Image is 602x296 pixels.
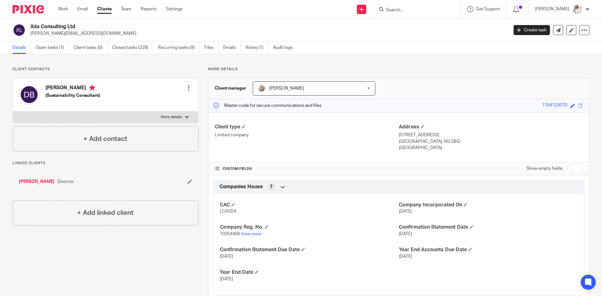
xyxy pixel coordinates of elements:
p: [PERSON_NAME][EMAIL_ADDRESS][DOMAIN_NAME] [30,30,504,37]
span: Companies House [219,184,263,190]
a: Emails [223,42,241,54]
a: Open tasks (1) [36,42,69,54]
span: [PERSON_NAME] [269,86,304,91]
a: Email [77,6,88,12]
a: Recurring tasks (9) [158,42,200,54]
h4: Client type [215,124,399,130]
i: Primary [89,85,95,91]
p: Client contacts [13,67,198,72]
p: [PERSON_NAME] [535,6,569,12]
p: More details [161,115,182,120]
h5: (Sustainability Consultant) [45,92,100,99]
span: [DATE] [399,209,412,214]
h4: Company Reg. No. [220,224,399,231]
span: Director [57,179,74,185]
a: Files [204,42,219,54]
span: [DATE] [220,277,233,281]
span: [DATE] [220,254,233,259]
a: Closed tasks (228) [112,42,153,54]
a: [PERSON_NAME] [19,179,54,185]
a: Details [13,42,31,54]
img: Pixie [13,5,44,13]
label: Show empty fields [526,165,562,172]
a: Clients [97,6,112,12]
h4: Confirmation Statement Due Date [220,247,399,253]
img: svg%3E [13,23,26,37]
img: IMG_7594.jpg [258,85,265,92]
span: [DATE] [399,254,412,259]
h4: CUSTOM FIELDS [215,166,399,171]
p: [GEOGRAPHIC_DATA], M3 5BQ [399,138,583,145]
h2: Xda Consulting Ltd [30,23,409,30]
a: Audit logs [273,42,297,54]
h4: Company Incorporated On [399,202,578,208]
h4: [PERSON_NAME] [45,85,100,92]
span: 10354408 [220,232,240,236]
p: Linked clients [13,161,198,166]
h4: CAC [220,202,399,208]
a: Reports [141,6,156,12]
a: Create task [514,25,550,35]
p: [GEOGRAPHIC_DATA] [399,145,583,151]
a: Team [121,6,131,12]
a: Notes (1) [246,42,268,54]
p: Master code for secure communications and files [213,102,321,109]
p: [STREET_ADDRESS] [399,132,583,138]
span: 7 [270,184,272,190]
h4: Address [399,124,583,130]
div: 1194123070 [542,102,567,109]
p: More details [208,67,589,72]
a: Client tasks (0) [74,42,108,54]
h4: + Add linked client [77,208,134,218]
h4: Confirmation Statement Date [399,224,578,231]
h4: + Add contact [83,134,127,144]
span: Get Support [476,7,500,11]
a: Settings [166,6,182,12]
p: Limited company [215,132,399,138]
span: [DATE] [399,232,412,236]
h3: Client manager [215,85,246,91]
h4: Year End Date [220,269,399,276]
h4: Year End Accounts Due Date [399,247,578,253]
a: View more [241,232,261,236]
input: Search [385,8,442,13]
img: svg%3E [19,85,39,105]
img: Daisy.JPG [573,4,583,14]
a: Work [58,6,68,12]
span: LC4VD4 [220,209,236,214]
